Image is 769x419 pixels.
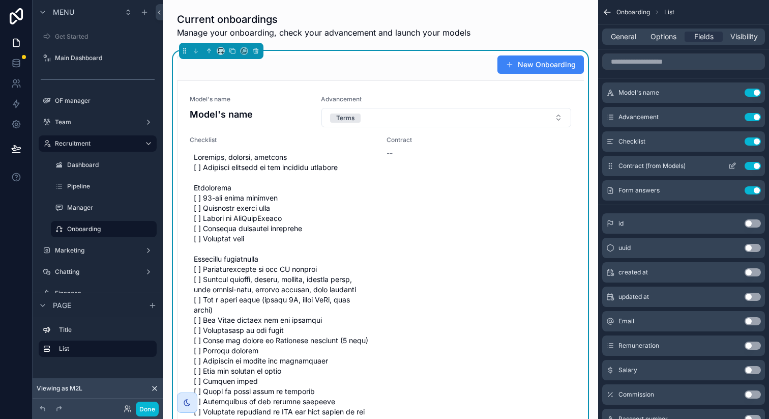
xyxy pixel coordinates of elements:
[618,113,659,121] span: Advancement
[387,148,393,158] span: --
[59,345,149,353] label: List
[55,54,155,62] label: Main Dashboard
[618,317,634,325] span: Email
[39,285,157,301] a: Finances
[59,326,153,334] label: Title
[39,29,157,45] a: Get Started
[618,342,659,350] span: Remuneration
[321,108,571,127] button: Select Button
[190,107,309,121] h4: Model's name
[650,32,676,42] span: Options
[618,293,649,301] span: updated at
[616,8,650,16] span: Onboarding
[55,139,136,148] label: Recruitment
[33,317,163,367] div: scrollable content
[55,268,140,276] label: Chatting
[336,114,354,123] div: Terms
[51,200,157,216] a: Manager
[694,32,714,42] span: Fields
[55,289,155,297] label: Finances
[51,157,157,173] a: Dashboard
[618,186,660,194] span: Form answers
[190,95,309,103] span: Model's name
[387,136,572,144] span: Contract
[321,95,572,103] span: Advancement
[618,268,648,276] span: created at
[497,55,584,74] button: New Onboarding
[618,219,624,228] span: id
[67,204,155,212] label: Manager
[39,114,157,130] a: Team
[664,8,674,16] span: List
[39,264,157,280] a: Chatting
[618,137,645,146] span: Checklist
[618,162,686,170] span: Contract (from Models)
[55,97,155,105] label: OF manager
[67,225,151,233] label: Onboarding
[67,182,155,190] label: Pipeline
[618,244,631,252] span: uuid
[37,384,82,393] span: Viewing as M2L
[136,402,159,416] button: Done
[730,32,758,42] span: Visibility
[611,32,636,42] span: General
[39,93,157,109] a: OF manager
[39,242,157,259] a: Marketing
[55,33,155,41] label: Get Started
[55,246,140,255] label: Marketing
[53,7,74,17] span: Menu
[39,135,157,152] a: Recruitment
[618,390,654,399] span: Commission
[67,161,155,169] label: Dashboard
[618,366,637,374] span: Salary
[53,300,71,311] span: Page
[39,50,157,66] a: Main Dashboard
[618,89,659,97] span: Model's name
[51,178,157,194] a: Pipeline
[51,221,157,237] a: Onboarding
[55,118,140,126] label: Team
[190,136,374,144] span: Checklist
